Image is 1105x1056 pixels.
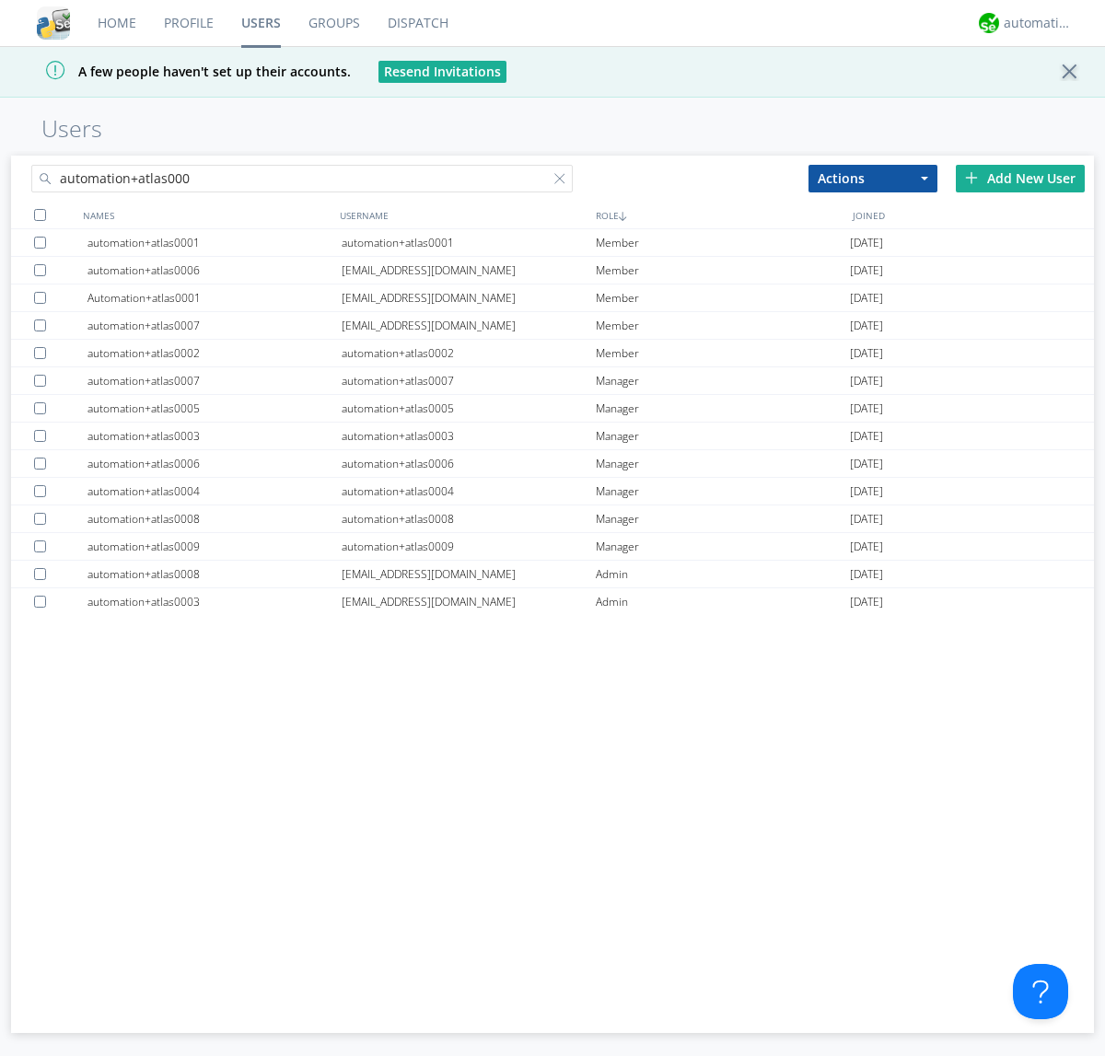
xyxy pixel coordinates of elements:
[342,257,596,284] div: [EMAIL_ADDRESS][DOMAIN_NAME]
[87,340,342,366] div: automation+atlas0002
[1013,964,1068,1019] iframe: Toggle Customer Support
[11,450,1094,478] a: automation+atlas0006automation+atlas0006Manager[DATE]
[850,478,883,505] span: [DATE]
[87,395,342,422] div: automation+atlas0005
[342,588,596,616] div: [EMAIL_ADDRESS][DOMAIN_NAME]
[596,340,850,366] div: Member
[965,171,978,184] img: plus.svg
[11,367,1094,395] a: automation+atlas0007automation+atlas0007Manager[DATE]
[342,505,596,532] div: automation+atlas0008
[11,588,1094,616] a: automation+atlas0003[EMAIL_ADDRESS][DOMAIN_NAME]Admin[DATE]
[342,478,596,505] div: automation+atlas0004
[11,423,1094,450] a: automation+atlas0003automation+atlas0003Manager[DATE]
[342,367,596,394] div: automation+atlas0007
[11,312,1094,340] a: automation+atlas0007[EMAIL_ADDRESS][DOMAIN_NAME]Member[DATE]
[342,450,596,477] div: automation+atlas0006
[37,6,70,40] img: cddb5a64eb264b2086981ab96f4c1ba7
[342,533,596,560] div: automation+atlas0009
[11,533,1094,561] a: automation+atlas0009automation+atlas0009Manager[DATE]
[848,202,1105,228] div: JOINED
[87,533,342,560] div: automation+atlas0009
[378,61,506,83] button: Resend Invitations
[87,423,342,449] div: automation+atlas0003
[11,505,1094,533] a: automation+atlas0008automation+atlas0008Manager[DATE]
[87,588,342,616] div: automation+atlas0003
[596,257,850,284] div: Member
[596,229,850,256] div: Member
[850,561,883,588] span: [DATE]
[850,367,883,395] span: [DATE]
[850,395,883,423] span: [DATE]
[342,312,596,339] div: [EMAIL_ADDRESS][DOMAIN_NAME]
[11,561,1094,588] a: automation+atlas0008[EMAIL_ADDRESS][DOMAIN_NAME]Admin[DATE]
[87,229,342,256] div: automation+atlas0001
[87,284,342,311] div: Automation+atlas0001
[850,533,883,561] span: [DATE]
[850,229,883,257] span: [DATE]
[596,561,850,587] div: Admin
[596,284,850,311] div: Member
[1004,14,1073,32] div: automation+atlas
[850,423,883,450] span: [DATE]
[78,202,335,228] div: NAMES
[956,165,1085,192] div: Add New User
[596,450,850,477] div: Manager
[14,63,351,80] span: A few people haven't set up their accounts.
[596,312,850,339] div: Member
[11,229,1094,257] a: automation+atlas0001automation+atlas0001Member[DATE]
[850,505,883,533] span: [DATE]
[342,561,596,587] div: [EMAIL_ADDRESS][DOMAIN_NAME]
[850,450,883,478] span: [DATE]
[335,202,592,228] div: USERNAME
[850,312,883,340] span: [DATE]
[596,505,850,532] div: Manager
[850,257,883,284] span: [DATE]
[342,423,596,449] div: automation+atlas0003
[11,340,1094,367] a: automation+atlas0002automation+atlas0002Member[DATE]
[850,340,883,367] span: [DATE]
[596,478,850,505] div: Manager
[591,202,848,228] div: ROLE
[11,257,1094,284] a: automation+atlas0006[EMAIL_ADDRESS][DOMAIN_NAME]Member[DATE]
[596,533,850,560] div: Manager
[87,450,342,477] div: automation+atlas0006
[87,505,342,532] div: automation+atlas0008
[87,257,342,284] div: automation+atlas0006
[808,165,937,192] button: Actions
[11,395,1094,423] a: automation+atlas0005automation+atlas0005Manager[DATE]
[87,367,342,394] div: automation+atlas0007
[11,284,1094,312] a: Automation+atlas0001[EMAIL_ADDRESS][DOMAIN_NAME]Member[DATE]
[850,284,883,312] span: [DATE]
[596,395,850,422] div: Manager
[342,229,596,256] div: automation+atlas0001
[596,367,850,394] div: Manager
[342,395,596,422] div: automation+atlas0005
[596,423,850,449] div: Manager
[87,561,342,587] div: automation+atlas0008
[850,588,883,616] span: [DATE]
[11,478,1094,505] a: automation+atlas0004automation+atlas0004Manager[DATE]
[87,312,342,339] div: automation+atlas0007
[87,478,342,505] div: automation+atlas0004
[342,340,596,366] div: automation+atlas0002
[31,165,573,192] input: Search users
[979,13,999,33] img: d2d01cd9b4174d08988066c6d424eccd
[342,284,596,311] div: [EMAIL_ADDRESS][DOMAIN_NAME]
[596,588,850,616] div: Admin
